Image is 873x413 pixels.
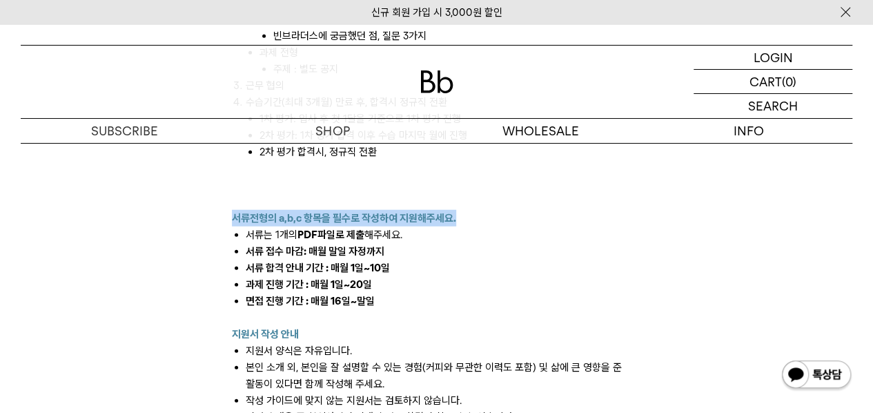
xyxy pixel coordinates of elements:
p: WHOLESALE [437,119,645,143]
p: INFO [645,119,852,143]
a: SUBSCRIBE [21,119,228,143]
p: (0) [782,70,796,93]
span: 서류 합격 안내 기간 : 매월 1일~10일 [246,262,390,274]
img: 로고 [420,70,453,93]
p: SEARCH [748,94,798,118]
span: PDF파일로 제출 [297,229,364,241]
a: 신규 회원 가입 시 3,000원 할인 [371,6,502,19]
span: 서류 접수 마감: 매월 말일 자정까지 [246,245,384,258]
b: 서류전형의 a,b,c 항목을 필수로 작성하여 지원해주세요. [232,212,456,224]
p: CART [749,70,782,93]
span: 과제 진행 기간 : 매월 1일~20일 [246,278,372,291]
span: 면접 진행 기간 : 매월 16일~말일 [246,295,375,307]
img: 카카오톡 채널 1:1 채팅 버튼 [781,359,852,392]
li: 본인 소개 외, 본인을 잘 설명할 수 있는 경험(커피와 무관한 이력도 포함) 및 삶에 큰 영향을 준 활동이 있다면 함께 작성해 주세요. [246,359,641,392]
a: CART (0) [694,70,852,94]
p: LOGIN [754,46,793,69]
li: 2차 평가 합격시, 정규직 전환 [259,144,641,160]
b: 지원서 작성 안내 [232,328,299,340]
a: LOGIN [694,46,852,70]
li: 서류는 1개의 해주세요. [246,227,641,243]
li: 작성 가이드에 맞지 않는 지원서는 검토하지 않습니다. [246,392,641,409]
li: 지원서 양식은 자유입니다. [246,343,641,359]
a: SHOP [228,119,436,143]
